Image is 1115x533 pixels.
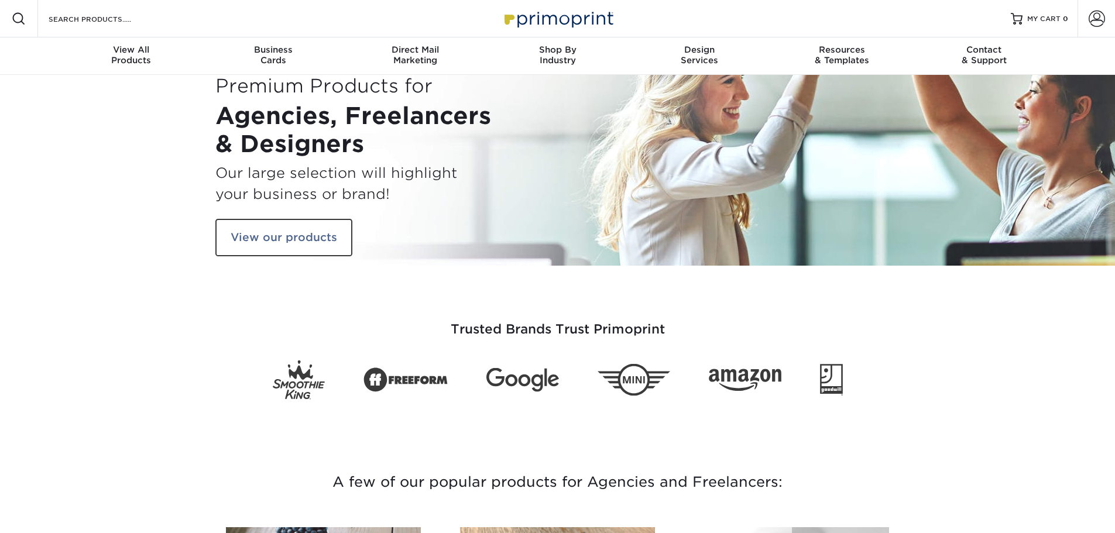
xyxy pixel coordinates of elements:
[499,6,616,31] img: Primoprint
[1027,14,1061,24] span: MY CART
[344,44,486,55] span: Direct Mail
[47,12,162,26] input: SEARCH PRODUCTS.....
[709,369,781,391] img: Amazon
[215,294,900,351] h3: Trusted Brands Trust Primoprint
[913,44,1055,55] span: Contact
[486,37,629,75] a: Shop ByIndustry
[820,364,843,396] img: Goodwill
[486,44,629,66] div: Industry
[202,37,344,75] a: BusinessCards
[629,44,771,66] div: Services
[215,219,352,256] a: View our products
[913,37,1055,75] a: Contact& Support
[1063,15,1068,23] span: 0
[215,102,549,158] h1: Agencies, Freelancers & Designers
[202,44,344,66] div: Cards
[913,44,1055,66] div: & Support
[60,37,203,75] a: View AllProducts
[629,37,771,75] a: DesignServices
[598,364,670,396] img: Mini
[771,37,913,75] a: Resources& Templates
[344,44,486,66] div: Marketing
[215,442,900,522] h3: A few of our popular products for Agencies and Freelancers:
[486,44,629,55] span: Shop By
[215,163,549,205] h3: Our large selection will highlight your business or brand!
[363,361,448,398] img: Freeform
[215,75,549,97] h2: Premium Products for
[273,360,325,400] img: Smoothie King
[60,44,203,66] div: Products
[202,44,344,55] span: Business
[771,44,913,66] div: & Templates
[344,37,486,75] a: Direct MailMarketing
[486,368,559,392] img: Google
[629,44,771,55] span: Design
[60,44,203,55] span: View All
[771,44,913,55] span: Resources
